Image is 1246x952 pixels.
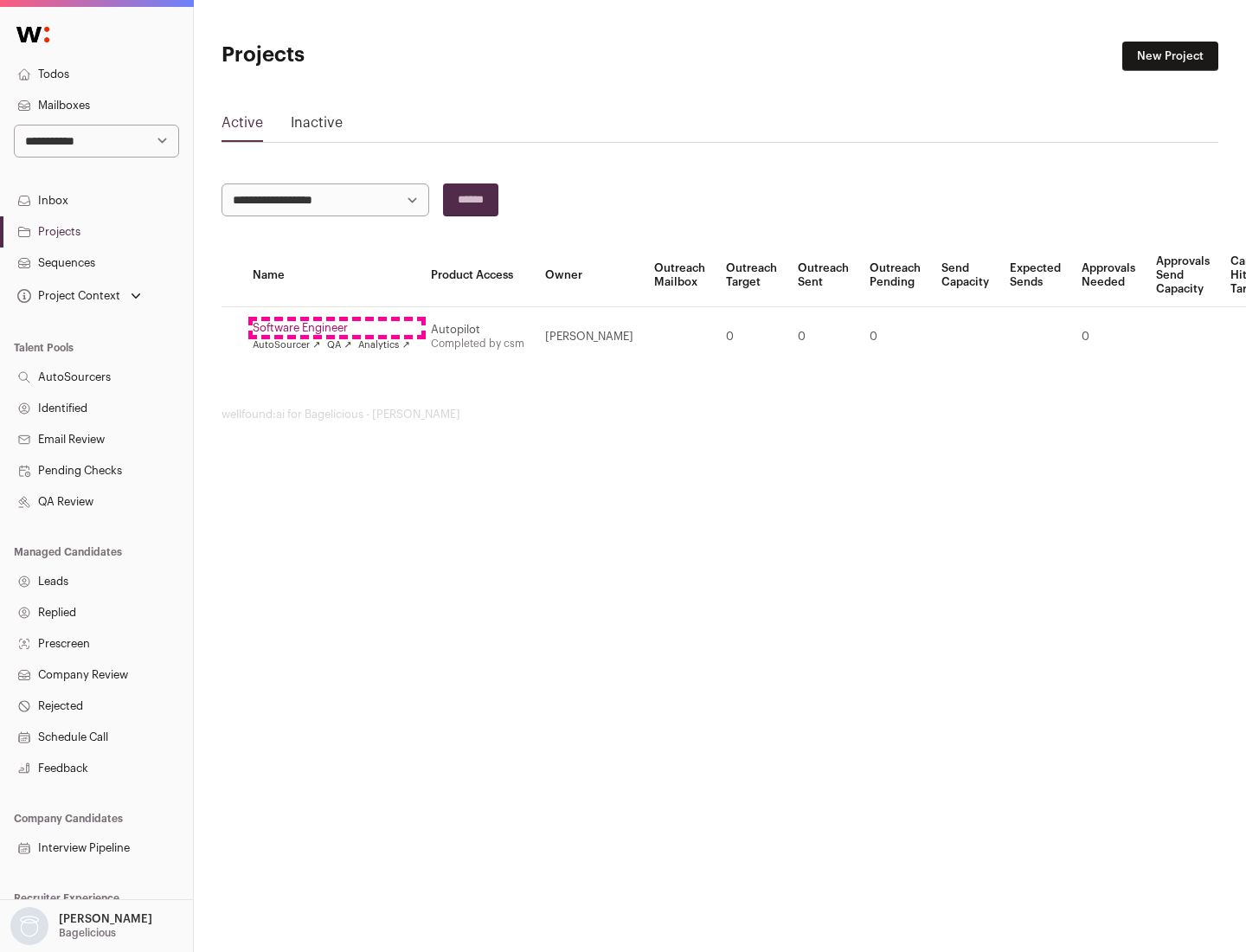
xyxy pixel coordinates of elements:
[358,338,409,352] a: Analytics ↗
[999,244,1071,307] th: Expected Sends
[1071,244,1146,307] th: Approvals Needed
[291,113,343,140] a: Inactive
[787,244,859,307] th: Outreach Sent
[327,338,351,352] a: QA ↗
[535,307,644,367] td: [PERSON_NAME]
[644,244,716,307] th: Outreach Mailbox
[7,907,156,945] button: Open dropdown
[716,244,787,307] th: Outreach Target
[253,338,320,352] a: AutoSourcer ↗
[242,244,421,307] th: Name
[1122,42,1218,71] a: New Project
[716,307,787,367] td: 0
[859,244,931,307] th: Outreach Pending
[222,42,554,69] h1: Projects
[421,244,535,307] th: Product Access
[931,244,999,307] th: Send Capacity
[1146,244,1220,307] th: Approvals Send Capacity
[222,408,1218,421] footer: wellfound:ai for Bagelicious - [PERSON_NAME]
[14,289,120,303] div: Project Context
[222,113,263,140] a: Active
[253,321,410,335] a: Software Engineer
[14,284,145,308] button: Open dropdown
[59,926,116,940] p: Bagelicious
[535,244,644,307] th: Owner
[859,307,931,367] td: 0
[59,912,152,926] p: [PERSON_NAME]
[7,17,59,52] img: Wellfound
[10,907,48,945] img: nopic.png
[431,338,524,349] a: Completed by csm
[431,323,524,337] div: Autopilot
[787,307,859,367] td: 0
[1071,307,1146,367] td: 0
